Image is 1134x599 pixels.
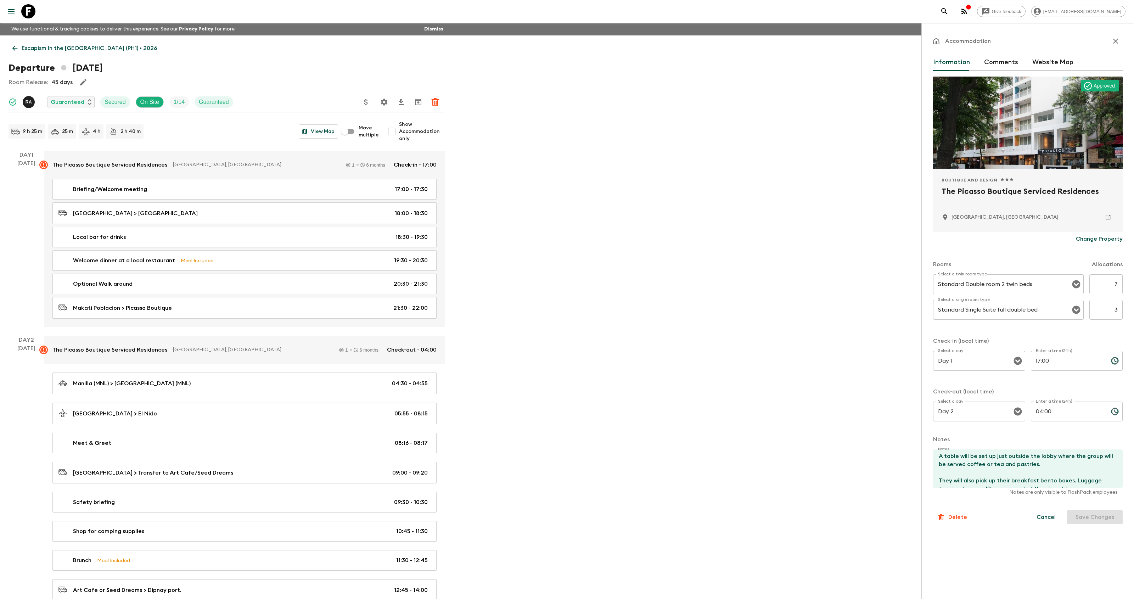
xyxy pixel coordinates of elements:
a: Meet & Greet08:16 - 08:17 [52,433,437,453]
p: Local bar for drinks [73,233,126,241]
a: Privacy Policy [179,27,213,32]
p: 11:30 - 12:45 [396,556,428,565]
a: Local bar for drinks18:30 - 19:30 [52,227,437,247]
div: 6 months [354,348,378,352]
p: Meal Included [97,556,130,564]
div: [EMAIL_ADDRESS][DOMAIN_NAME] [1031,6,1125,17]
label: Enter a time (24h) [1036,398,1072,404]
a: [GEOGRAPHIC_DATA] > El Nido05:55 - 08:15 [52,403,437,424]
p: [GEOGRAPHIC_DATA] > El Nido [73,409,157,418]
button: Open [1013,356,1023,366]
button: Comments [984,54,1018,71]
button: Information [933,54,970,71]
button: Open [1013,407,1023,416]
span: Give feedback [988,9,1025,14]
p: Secured [105,98,126,106]
p: Rooms [933,260,951,269]
p: Delete [948,513,967,521]
p: 25 m [62,128,73,135]
p: Accommodation [945,37,991,45]
input: hh:mm [1031,402,1105,421]
p: Safety briefing [73,498,115,506]
a: Give feedback [977,6,1026,17]
button: Change Property [1076,232,1123,246]
div: 1 [346,163,354,167]
a: Welcome dinner at a local restaurantMeal Included19:30 - 20:30 [52,250,437,271]
button: View Map [299,124,338,139]
p: Check-out - 04:00 [387,346,437,354]
p: 2 h 40 m [120,128,141,135]
span: Boutique and Design [942,177,997,183]
p: The Picasso Boutique Serviced Residences [52,346,167,354]
p: 09:30 - 10:30 [394,498,428,506]
p: 19:30 - 20:30 [394,256,428,265]
p: Shop for camping supplies [73,527,144,536]
a: Manilla (MNL) > [GEOGRAPHIC_DATA] (MNL)04:30 - 04:55 [52,373,437,394]
p: We use functional & tracking cookies to deliver this experience. See our for more. [9,23,238,35]
p: [GEOGRAPHIC_DATA] > [GEOGRAPHIC_DATA] [73,209,198,218]
p: 45 days [51,78,73,86]
svg: Synced Successfully [9,98,17,106]
p: 17:00 - 17:30 [395,185,428,194]
p: 12:45 - 14:00 [394,586,428,594]
div: On Site [136,96,164,108]
div: [DATE] [17,159,35,327]
p: 05:55 - 08:15 [394,409,428,418]
span: Move multiple [359,124,379,139]
p: 18:30 - 19:30 [395,233,428,241]
p: 08:16 - 08:17 [395,439,428,447]
a: Makati Poblacion > Picasso Boutique21:30 - 22:00 [52,297,437,319]
button: menu [4,4,18,18]
p: [GEOGRAPHIC_DATA], [GEOGRAPHIC_DATA] [173,346,331,353]
p: Briefing/Welcome meeting [73,185,147,194]
p: Brunch [73,556,91,565]
p: Notes [933,435,1123,444]
label: Notes [938,446,949,452]
p: Check-in (local time) [933,337,1123,345]
p: R A [26,99,32,105]
a: The Picasso Boutique Serviced Residences[GEOGRAPHIC_DATA], [GEOGRAPHIC_DATA]16 monthsCheck-in - 1... [44,151,445,179]
label: Select a day [938,348,963,354]
button: Open [1071,279,1081,289]
button: RA [23,96,36,108]
p: Check-out (local time) [933,387,1123,396]
p: 10:45 - 11:30 [396,527,428,536]
button: Delete [933,510,971,524]
p: Approved [1094,82,1115,89]
div: 6 months [360,163,385,167]
p: Allocations [1092,260,1123,269]
button: Settings [377,95,391,109]
a: [GEOGRAPHIC_DATA] > [GEOGRAPHIC_DATA]18:00 - 18:30 [52,202,437,224]
p: 18:00 - 18:30 [395,209,428,218]
p: 09:00 - 09:20 [392,469,428,477]
a: The Picasso Boutique Serviced Residences[GEOGRAPHIC_DATA], [GEOGRAPHIC_DATA]16 monthsCheck-out - ... [44,336,445,364]
label: Enter a time (24h) [1036,348,1072,354]
a: Optional Walk around20:30 - 21:30 [52,274,437,294]
button: Download CSV [394,95,408,109]
p: 4 h [93,128,101,135]
p: Manilla (MNL) > [GEOGRAPHIC_DATA] (MNL) [73,379,191,388]
button: Open [1071,305,1081,315]
p: Check-in - 17:00 [394,161,437,169]
a: BrunchMeal Included11:30 - 12:45 [52,550,437,571]
button: Update Price, Early Bird Discount and Costs [359,95,373,109]
div: Trip Fill [169,96,189,108]
button: Dismiss [422,24,445,34]
p: Meal Included [181,257,214,264]
p: Day 2 [9,336,44,344]
label: Select a day [938,398,963,404]
p: [GEOGRAPHIC_DATA], [GEOGRAPHIC_DATA] [173,161,337,168]
a: Escapism in the [GEOGRAPHIC_DATA] (PH1) • 2026 [9,41,161,55]
p: 9 h 25 m [23,128,42,135]
button: Choose time, selected time is 5:00 PM [1108,354,1122,368]
p: Makati Poblacion > Picasso Boutique [73,304,172,312]
label: Select a twin room type [938,271,987,277]
p: 21:30 - 22:00 [393,304,428,312]
p: On Site [140,98,159,106]
button: Choose time, selected time is 4:00 AM [1108,404,1122,419]
button: search adventures [937,4,951,18]
p: 20:30 - 21:30 [394,280,428,288]
div: 1 [339,348,348,352]
span: [EMAIL_ADDRESS][DOMAIN_NAME] [1039,9,1125,14]
button: Delete [428,95,442,109]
